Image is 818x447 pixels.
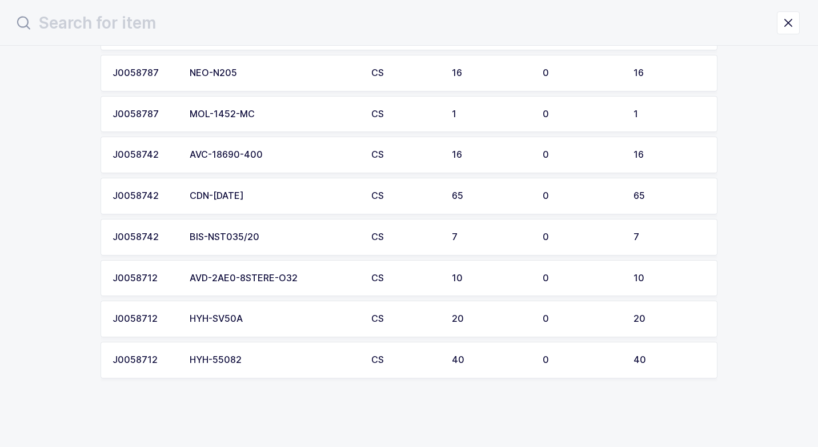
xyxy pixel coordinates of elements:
button: close drawer [777,11,800,34]
div: J0058742 [113,232,176,242]
div: CS [371,355,438,365]
div: J0058742 [113,150,176,160]
div: 20 [633,314,705,324]
div: 16 [633,68,705,78]
div: 40 [452,355,529,365]
div: CS [371,314,438,324]
input: Search for item [14,9,777,37]
div: 1 [633,109,705,119]
div: 16 [452,68,529,78]
div: CDN-[DATE] [190,191,358,201]
div: 65 [633,191,705,201]
div: AVD-2AE0-8STERE-O32 [190,273,358,284]
div: J0058712 [113,273,176,284]
div: 0 [543,68,620,78]
div: 65 [452,191,529,201]
div: 0 [543,314,620,324]
div: MOL-1452-MC [190,109,358,119]
div: 7 [452,232,529,242]
div: 20 [452,314,529,324]
div: AVC-18690-400 [190,150,358,160]
div: J0058787 [113,68,176,78]
div: CS [371,109,438,119]
div: 16 [633,150,705,160]
div: CS [371,150,438,160]
div: BIS-NST035/20 [190,232,358,242]
div: J0058742 [113,191,176,201]
div: 1 [452,109,529,119]
div: 40 [633,355,705,365]
div: J0058712 [113,314,176,324]
div: 0 [543,109,620,119]
div: 0 [543,191,620,201]
div: 16 [452,150,529,160]
div: HYH-SV50A [190,314,358,324]
div: HYH-55082 [190,355,358,365]
div: J0058787 [113,109,176,119]
div: CS [371,273,438,284]
div: CS [371,232,438,242]
div: J0058712 [113,355,176,365]
div: 0 [543,232,620,242]
div: 0 [543,150,620,160]
div: 7 [633,232,705,242]
div: NEO-N205 [190,68,358,78]
div: 10 [452,273,529,284]
div: CS [371,191,438,201]
div: CS [371,68,438,78]
div: 0 [543,355,620,365]
div: 10 [633,273,705,284]
div: 0 [543,273,620,284]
